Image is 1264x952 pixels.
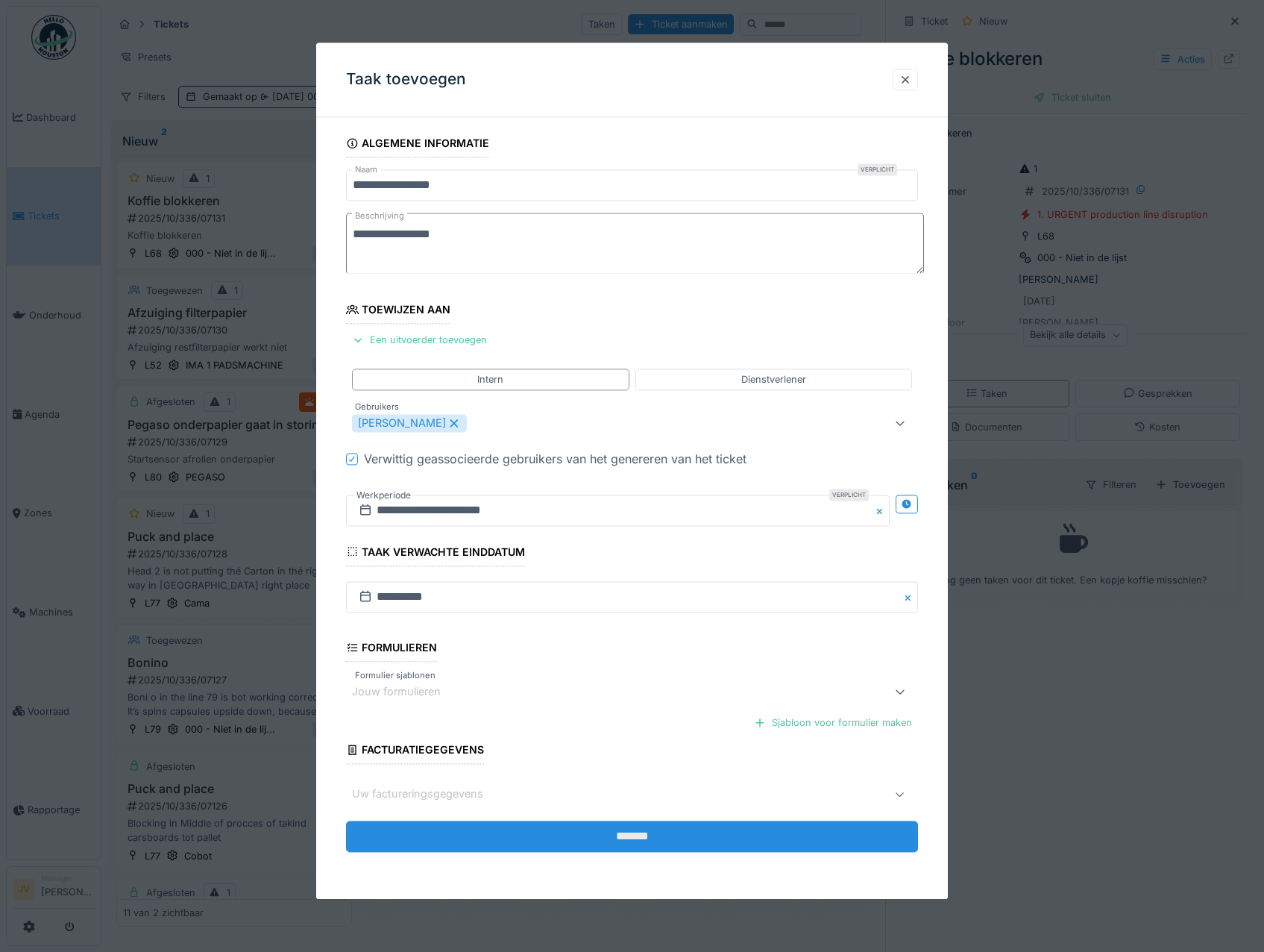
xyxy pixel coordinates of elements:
label: Naam [352,164,380,177]
div: Toewijzen aan [346,299,451,325]
div: Intern [477,372,503,386]
div: [PERSON_NAME] [352,414,467,432]
label: Werkperiode [355,487,412,504]
div: Uw factureringsgegevens [352,786,504,803]
div: Verwittig geassocieerde gebruikers van het genereren van het ticket [364,450,746,468]
div: Sjabloon voor formulier maken [748,713,918,733]
button: Close [873,495,890,526]
div: Algemene informatie [346,132,490,157]
div: Verplicht [829,489,869,501]
div: Formulieren [346,636,438,662]
div: Een uitvoerder toevoegen [346,331,493,351]
button: Close [902,581,918,613]
h3: Taak toevoegen [346,70,466,89]
label: Formulier sjablonen [352,669,438,682]
div: Dienstverlener [741,372,806,386]
div: Facturatiegegevens [346,739,485,765]
label: Beschrijving [352,207,407,226]
label: Gebruikers [352,401,402,413]
div: Verplicht [858,164,897,176]
div: Jouw formulieren [352,684,462,701]
div: Taak verwachte einddatum [346,541,526,566]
